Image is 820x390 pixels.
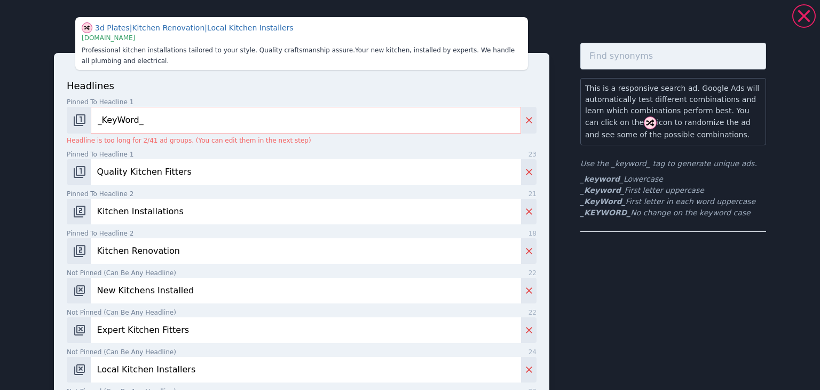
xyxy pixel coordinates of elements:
[67,229,133,238] span: Pinned to headline 2
[132,24,207,32] span: Kitchen Renovation
[75,17,528,70] div: This is just a visual aid. Your CSV will only contain exactly what you add in the form below.
[580,174,766,219] ul: First letter uppercase
[580,207,766,219] li: No change on the keyword case
[95,24,132,32] span: 3d Plates
[67,347,176,357] span: Not pinned (Can be any headline)
[529,268,537,278] span: 22
[67,97,133,107] span: Pinned to headline 1
[521,107,537,134] button: Delete
[67,136,537,145] p: Headline is too long for 2/41 ad groups. (You can edit them in the next step)
[67,189,133,199] span: Pinned to headline 2
[521,357,537,383] button: Delete
[67,107,91,134] button: Change pinned position
[353,46,355,54] span: .
[73,363,86,376] img: pos-.svg
[73,166,86,178] img: pos-1.svg
[585,83,761,141] p: This is a responsive search ad. Google Ads will automatically test different combinations and lea...
[130,24,132,32] span: |
[580,174,766,185] li: Lowercase
[204,24,207,32] span: |
[82,34,135,42] span: [DOMAIN_NAME]
[73,245,86,258] img: pos-2.svg
[67,268,176,278] span: Not pinned (Can be any headline)
[580,175,624,183] b: _keyword_
[580,196,766,207] li: First letter in each word uppercase
[580,197,626,206] b: _KeyWord_
[580,158,766,169] p: Use the _keyword_ tag to generate unique ads.
[82,46,355,54] span: Professional kitchen installations tailored to your style. Quality craftsmanship assure
[67,278,91,303] button: Change pinned position
[67,308,176,317] span: Not pinned (Can be any headline)
[580,186,625,194] b: _Keyword_
[73,205,86,218] img: pos-2.svg
[67,317,91,343] button: Change pinned position
[67,159,91,185] button: Change pinned position
[644,116,657,129] img: shuffle.svg
[529,347,537,357] span: 24
[67,150,133,159] span: Pinned to headline 1
[73,114,86,127] img: pos-1.svg
[529,150,537,159] span: 23
[521,159,537,185] button: Delete
[67,199,91,224] button: Change pinned position
[67,238,91,264] button: Change pinned position
[73,284,86,297] img: pos-.svg
[529,308,537,317] span: 22
[73,324,86,337] img: pos-.svg
[521,278,537,303] button: Delete
[580,208,630,217] b: _KEYWORD_
[529,189,537,199] span: 21
[529,229,537,238] span: 18
[580,43,766,69] input: Find synonyms
[67,79,537,93] p: headlines
[521,238,537,264] button: Delete
[521,199,537,224] button: Delete
[207,24,294,32] span: Local Kitchen Installers
[67,357,91,383] button: Change pinned position
[82,22,92,33] img: shuffle.svg
[521,317,537,343] button: Delete
[82,22,92,33] span: Show different combination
